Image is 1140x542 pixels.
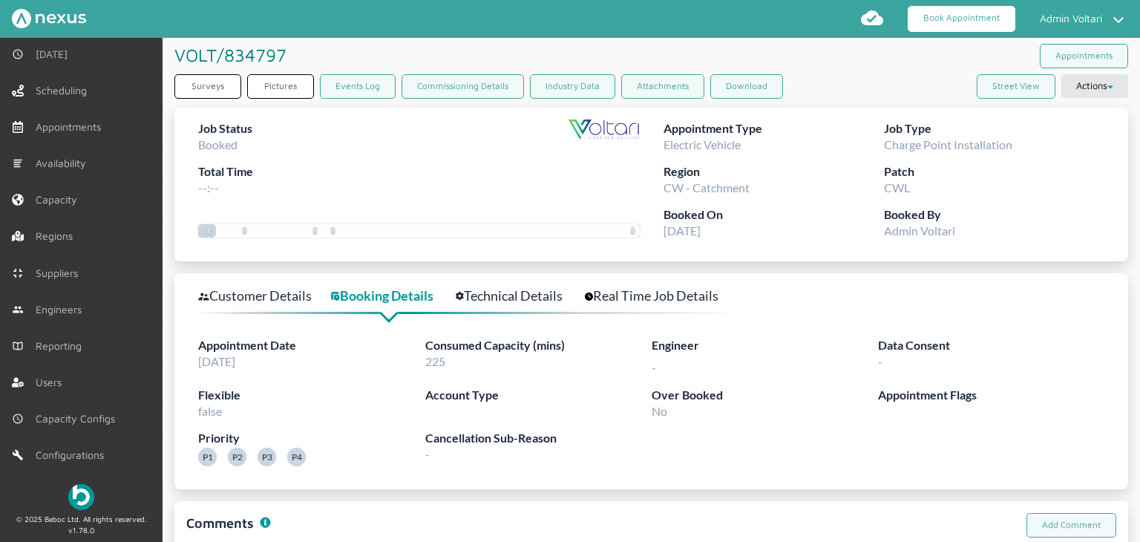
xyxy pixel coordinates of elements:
[36,157,92,169] span: Availability
[36,413,121,425] span: Capacity Configs
[174,38,292,72] h1: VOLT/834797 ️️️
[569,120,640,144] img: Supplier Logo
[258,448,276,466] span: P3
[664,137,741,151] span: Electric Vehicle
[621,74,704,99] a: Attachments
[198,163,253,181] label: Total Time
[884,180,910,195] span: CWL
[287,448,306,466] span: P4
[456,285,579,307] a: Technical Details
[884,163,1104,181] label: Patch
[36,48,73,60] span: [DATE]
[12,340,24,352] img: md-book.svg
[12,304,24,316] img: md-people.svg
[186,513,254,533] h1: Comments
[1040,44,1128,68] a: Appointments
[198,180,219,195] span: --:--
[652,404,667,418] span: No
[198,336,425,355] label: Appointment Date
[36,230,79,242] span: Regions
[174,74,241,99] a: Surveys
[12,9,86,28] img: Nexus
[36,85,93,97] span: Scheduling
[652,361,787,374] div: -
[664,206,884,224] label: Booked On
[884,120,1104,138] label: Job Type
[12,413,24,425] img: md-time.svg
[36,449,110,461] span: Configurations
[908,6,1015,32] a: Book Appointment
[320,74,396,99] a: Events Log
[12,157,24,169] img: md-list.svg
[860,6,884,30] img: md-cloud-done.svg
[198,354,235,368] span: [DATE]
[36,304,88,316] span: Engineers
[12,194,24,206] img: capacity-left-menu.svg
[68,484,94,510] img: Beboc Logo
[664,120,884,138] label: Appointment Type
[884,137,1012,151] span: Charge Point Installation
[331,285,450,307] a: Booking Details
[585,285,735,307] a: Real Time Job Details
[425,429,652,448] label: Cancellation Sub-Reason
[36,267,84,279] span: Suppliers
[228,448,246,466] span: P2
[1061,74,1128,98] button: Actions
[12,376,24,388] img: user-left-menu.svg
[198,386,425,405] label: Flexible
[425,336,652,355] label: Consumed Capacity (mins)
[1026,513,1116,538] a: Add Comment
[198,404,222,418] span: false
[36,194,83,206] span: Capacity
[198,429,425,448] label: Priority
[884,206,1104,224] label: Booked By
[247,74,314,99] a: Pictures
[710,74,783,99] button: Download
[878,336,1104,355] label: Data Consent
[198,285,328,307] a: Customer Details
[12,449,24,461] img: md-build.svg
[425,448,652,461] span: -
[198,137,237,151] span: Booked
[878,354,882,368] span: -
[977,74,1055,99] button: Street View
[402,74,524,99] a: Commissioning Details
[664,223,701,238] span: [DATE]
[12,121,24,133] img: appointments-left-menu.svg
[425,354,445,368] span: 225
[36,121,107,133] span: Appointments
[664,180,750,195] span: CW - Catchment
[530,74,615,99] a: Industry Data
[425,386,652,405] label: Account Type
[36,340,88,352] span: Reporting
[12,48,24,60] img: md-time.svg
[884,223,955,238] span: Admin Voltari
[652,336,878,355] label: Engineer
[664,163,884,181] label: Region
[652,386,878,405] label: Over Booked
[198,448,217,466] span: P1
[12,267,24,279] img: md-contract.svg
[198,120,253,138] label: Job Status
[12,230,24,242] img: regions.left-menu.svg
[878,386,1104,405] label: Appointment Flags
[12,85,24,97] img: scheduling-left-menu.svg
[36,376,68,388] span: Users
